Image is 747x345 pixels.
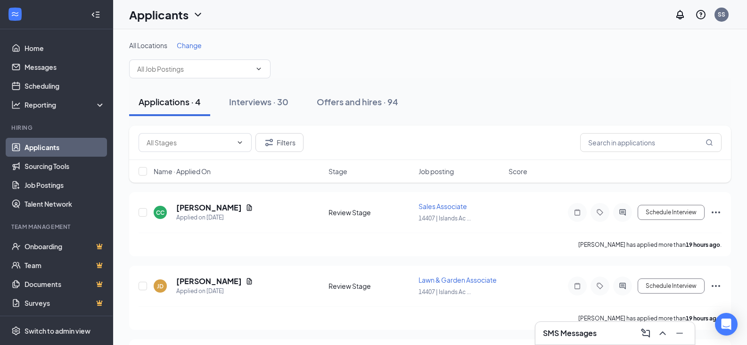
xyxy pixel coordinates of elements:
span: Stage [328,167,347,176]
a: Talent Network [25,194,105,213]
div: Switch to admin view [25,326,90,336]
span: Name · Applied On [154,167,211,176]
div: Interviews · 30 [229,96,288,108]
input: All Job Postings [137,64,251,74]
span: Job posting [419,167,454,176]
div: Applications · 4 [139,96,201,108]
a: Home [25,39,105,58]
button: Schedule Interview [638,278,705,294]
div: Team Management [11,223,103,231]
svg: Analysis [11,100,21,109]
div: Applied on [DATE] [176,286,253,296]
svg: Minimize [674,328,685,339]
span: Lawn & Garden Associate [419,276,497,284]
svg: ActiveChat [617,282,628,290]
a: OnboardingCrown [25,237,105,256]
button: Schedule Interview [638,205,705,220]
div: JD [157,282,164,290]
svg: ActiveChat [617,209,628,216]
svg: Ellipses [710,280,722,292]
div: Offers and hires · 94 [317,96,398,108]
span: Change [177,41,202,50]
button: ChevronUp [655,326,670,341]
button: ComposeMessage [638,326,653,341]
svg: Collapse [91,10,100,19]
h1: Applicants [129,7,189,23]
div: Applied on [DATE] [176,213,253,222]
svg: ChevronUp [657,328,668,339]
p: [PERSON_NAME] has applied more than . [578,241,722,249]
span: 14407 | Islands Ac ... [419,288,471,295]
div: Open Intercom Messenger [715,313,738,336]
svg: Note [572,282,583,290]
span: All Locations [129,41,167,50]
a: Sourcing Tools [25,157,105,176]
svg: ComposeMessage [640,328,651,339]
a: SurveysCrown [25,294,105,312]
a: DocumentsCrown [25,275,105,294]
span: Sales Associate [419,202,467,210]
b: 19 hours ago [686,315,720,322]
p: [PERSON_NAME] has applied more than . [578,314,722,322]
svg: Tag [594,209,606,216]
span: 14407 | Islands Ac ... [419,215,471,222]
svg: ChevronDown [236,139,244,146]
svg: QuestionInfo [695,9,706,20]
span: Score [509,167,527,176]
input: Search in applications [580,133,722,152]
svg: Document [246,204,253,211]
b: 19 hours ago [686,241,720,248]
svg: Settings [11,326,21,336]
div: Hiring [11,124,103,132]
a: Applicants [25,138,105,157]
svg: Note [572,209,583,216]
svg: Ellipses [710,207,722,218]
div: SS [718,10,725,18]
svg: Filter [263,137,275,148]
button: Minimize [672,326,687,341]
h5: [PERSON_NAME] [176,276,242,286]
a: Scheduling [25,76,105,95]
div: Reporting [25,100,106,109]
svg: Notifications [674,9,686,20]
svg: Document [246,278,253,285]
svg: WorkstreamLogo [10,9,20,19]
input: All Stages [147,137,232,148]
svg: ChevronDown [255,65,263,73]
div: Review Stage [328,208,413,217]
svg: MagnifyingGlass [706,139,713,146]
div: CC [156,209,164,217]
h3: SMS Messages [543,328,597,338]
h5: [PERSON_NAME] [176,202,242,213]
svg: Tag [594,282,606,290]
a: TeamCrown [25,256,105,275]
svg: ChevronDown [192,9,204,20]
button: Filter Filters [255,133,304,152]
a: Job Postings [25,176,105,194]
div: Review Stage [328,281,413,291]
a: Messages [25,58,105,76]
